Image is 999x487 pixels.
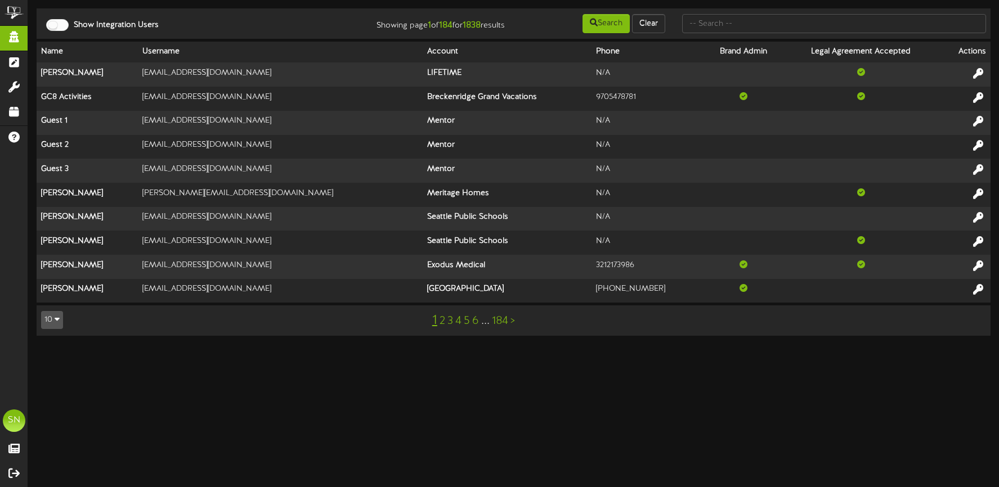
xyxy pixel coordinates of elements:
[463,20,481,30] strong: 1838
[423,42,592,62] th: Account
[423,255,592,279] th: Exodus Medical
[423,135,592,159] th: Mentor
[592,87,703,111] td: 9705478781
[592,111,703,135] td: N/A
[492,315,508,327] a: 184
[138,62,423,87] td: [EMAIL_ADDRESS][DOMAIN_NAME]
[432,313,437,328] a: 1
[423,62,592,87] th: LIFETIME
[464,315,470,327] a: 5
[440,315,445,327] a: 2
[37,42,138,62] th: Name
[138,255,423,279] td: [EMAIL_ADDRESS][DOMAIN_NAME]
[423,111,592,135] th: Mentor
[439,20,453,30] strong: 184
[138,207,423,231] td: [EMAIL_ADDRESS][DOMAIN_NAME]
[704,42,784,62] th: Brand Admin
[138,42,423,62] th: Username
[138,231,423,255] td: [EMAIL_ADDRESS][DOMAIN_NAME]
[423,231,592,255] th: Seattle Public Schools
[423,207,592,231] th: Seattle Public Schools
[592,183,703,207] td: N/A
[37,255,138,279] th: [PERSON_NAME]
[592,207,703,231] td: N/A
[423,279,592,303] th: [GEOGRAPHIC_DATA]
[37,87,138,111] th: GC8 Activities
[65,20,159,31] label: Show Integration Users
[592,42,703,62] th: Phone
[783,42,938,62] th: Legal Agreement Accepted
[592,255,703,279] td: 3212173986
[583,14,630,33] button: Search
[353,13,514,32] div: Showing page of for results
[592,231,703,255] td: N/A
[682,14,986,33] input: -- Search --
[632,14,665,33] button: Clear
[472,315,479,327] a: 6
[138,87,423,111] td: [EMAIL_ADDRESS][DOMAIN_NAME]
[423,159,592,183] th: Mentor
[138,135,423,159] td: [EMAIL_ADDRESS][DOMAIN_NAME]
[37,159,138,183] th: Guest 3
[423,183,592,207] th: Meritage Homes
[37,62,138,87] th: [PERSON_NAME]
[37,231,138,255] th: [PERSON_NAME]
[138,111,423,135] td: [EMAIL_ADDRESS][DOMAIN_NAME]
[447,315,453,327] a: 3
[455,315,462,327] a: 4
[37,207,138,231] th: [PERSON_NAME]
[138,183,423,207] td: [PERSON_NAME][EMAIL_ADDRESS][DOMAIN_NAME]
[37,183,138,207] th: [PERSON_NAME]
[510,315,515,327] a: >
[138,159,423,183] td: [EMAIL_ADDRESS][DOMAIN_NAME]
[481,315,490,327] a: ...
[37,135,138,159] th: Guest 2
[938,42,991,62] th: Actions
[592,135,703,159] td: N/A
[592,279,703,303] td: [PHONE_NUMBER]
[3,409,25,432] div: SN
[428,20,431,30] strong: 1
[37,111,138,135] th: Guest 1
[37,279,138,303] th: [PERSON_NAME]
[592,159,703,183] td: N/A
[138,279,423,303] td: [EMAIL_ADDRESS][DOMAIN_NAME]
[41,311,63,329] button: 10
[423,87,592,111] th: Breckenridge Grand Vacations
[592,62,703,87] td: N/A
